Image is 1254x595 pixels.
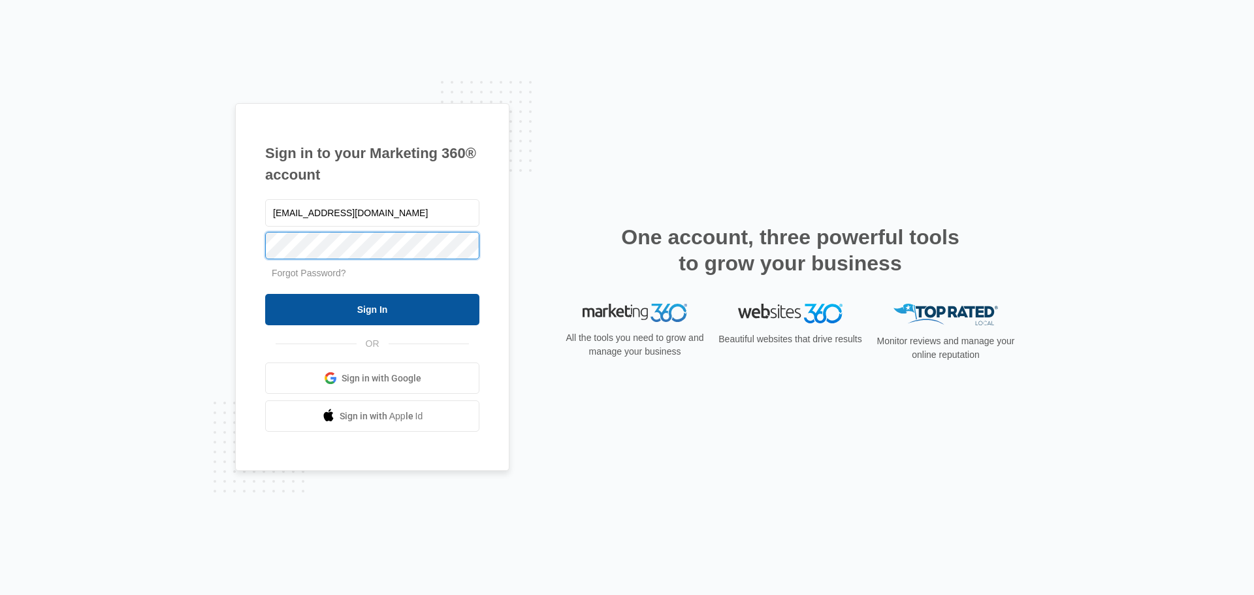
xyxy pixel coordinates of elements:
a: Sign in with Apple Id [265,400,479,432]
img: Top Rated Local [893,304,998,325]
span: Sign in with Google [342,372,421,385]
p: Beautiful websites that drive results [717,332,863,346]
span: OR [357,337,389,351]
a: Forgot Password? [272,268,346,278]
h1: Sign in to your Marketing 360® account [265,142,479,185]
h2: One account, three powerful tools to grow your business [617,224,963,276]
input: Email [265,199,479,227]
img: Marketing 360 [583,304,687,322]
p: Monitor reviews and manage your online reputation [873,334,1019,362]
p: All the tools you need to grow and manage your business [562,331,708,359]
span: Sign in with Apple Id [340,410,423,423]
input: Sign In [265,294,479,325]
img: Websites 360 [738,304,843,323]
a: Sign in with Google [265,362,479,394]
